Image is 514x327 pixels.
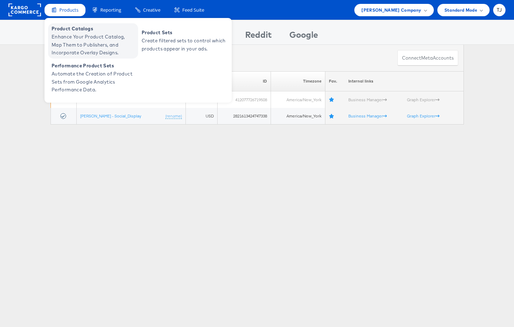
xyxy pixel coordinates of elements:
[397,50,458,66] button: ConnectmetaAccounts
[59,7,78,13] span: Products
[245,29,272,44] div: Reddit
[218,108,271,125] td: 2821613424747338
[138,23,228,59] a: Product Sets Create filtered sets to control which products appear in your ads.
[142,29,226,37] span: Product Sets
[407,113,439,119] a: Graph Explorer
[182,7,204,13] span: Feed Suite
[271,91,325,108] td: America/New_York
[142,37,226,53] span: Create filtered sets to control which products appear in your ads.
[271,71,325,91] th: Timezone
[271,108,325,125] td: America/New_York
[48,60,138,96] a: Performance Product Sets Automate the Creation of Product Sets from Google Analytics Performance ...
[407,97,439,102] a: Graph Explorer
[444,6,477,14] span: Standard Mode
[80,113,141,119] a: [PERSON_NAME] - Social_Display
[497,8,502,12] span: TJ
[186,108,218,125] td: USD
[52,33,136,57] span: Enhance Your Product Catalog, Map Them to Publishers, and Incorporate Overlay Designs.
[289,29,318,44] div: Google
[48,23,138,59] a: Product Catalogs Enhance Your Product Catalog, Map Them to Publishers, and Incorporate Overlay De...
[52,70,136,94] span: Automate the Creation of Product Sets from Google Analytics Performance Data.
[52,62,136,70] span: Performance Product Sets
[348,113,387,119] a: Business Manager
[361,6,421,14] span: [PERSON_NAME] Company
[143,7,160,13] span: Creative
[348,97,387,102] a: Business Manager
[100,7,121,13] span: Reporting
[165,113,182,119] a: (rename)
[218,91,271,108] td: 412077726719508
[421,55,433,61] span: meta
[218,71,271,91] th: ID
[52,25,136,33] span: Product Catalogs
